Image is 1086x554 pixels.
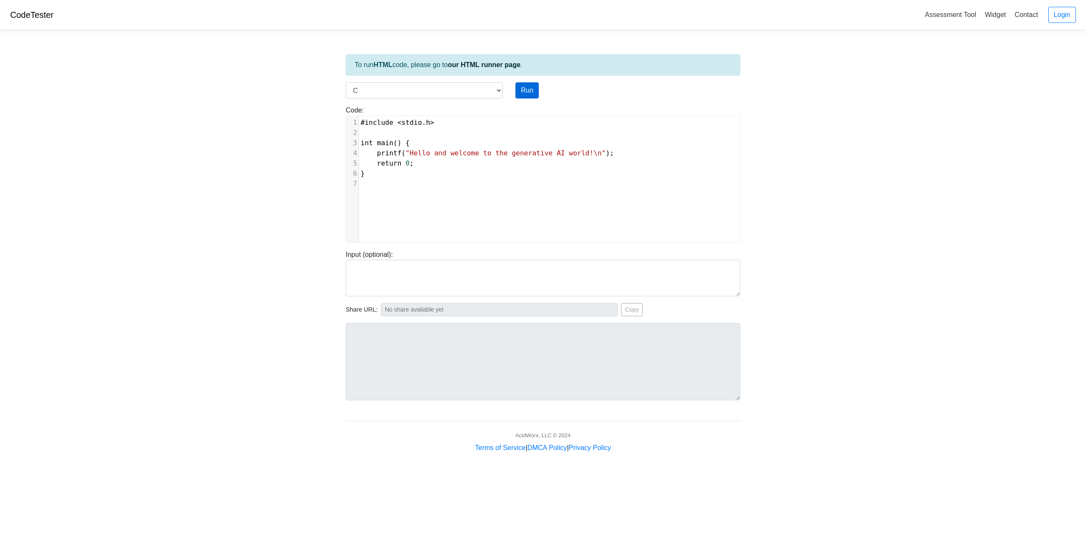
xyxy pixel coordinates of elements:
span: > [430,118,434,127]
span: 0 [406,159,410,167]
span: return [377,159,402,167]
a: Assessment Tool [921,8,980,22]
span: . [361,118,434,127]
div: | | [475,443,611,453]
span: "Hello and welcome to the generative AI world!\n" [406,149,606,157]
button: Copy [621,303,643,316]
span: ( ); [361,149,614,157]
div: 2 [346,128,358,138]
input: No share available yet [381,303,618,316]
div: 6 [346,169,358,179]
div: Code: [339,105,747,243]
span: () { [361,139,410,147]
div: 5 [346,158,358,169]
div: To run code, please go to . [346,54,740,76]
a: Widget [981,8,1009,22]
span: #include [361,118,393,127]
div: 4 [346,148,358,158]
strong: HTML [373,61,392,68]
span: int [361,139,373,147]
a: Terms of Service [475,444,526,451]
a: Privacy Policy [569,444,611,451]
div: 3 [346,138,358,148]
span: Share URL: [346,305,378,315]
span: < [397,118,402,127]
button: Run [515,82,539,98]
div: 1 [346,118,358,128]
div: AcidWorx, LLC © 2024 [515,431,571,439]
span: h [426,118,430,127]
span: main [377,139,394,147]
a: DMCA Policy [527,444,567,451]
a: our HTML runner page [448,61,521,68]
span: ; [361,159,414,167]
span: stdio [401,118,422,127]
div: 7 [346,179,358,189]
a: CodeTester [10,10,53,20]
span: printf [377,149,402,157]
div: Input (optional): [339,250,747,296]
a: Login [1048,7,1076,23]
span: } [361,169,365,177]
a: Contact [1011,8,1041,22]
